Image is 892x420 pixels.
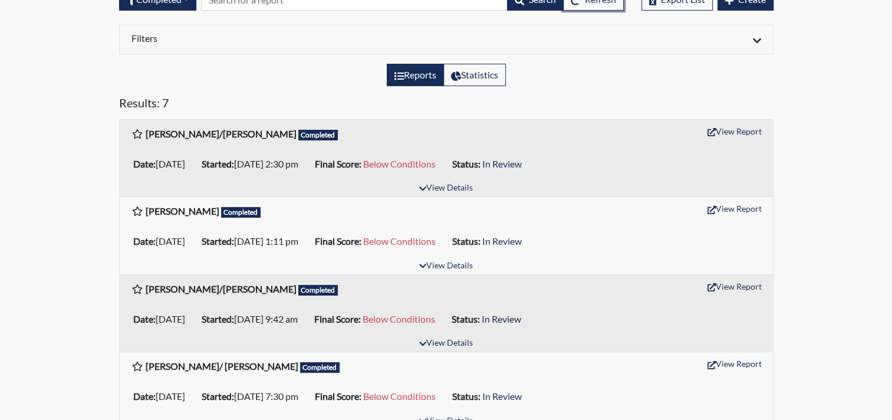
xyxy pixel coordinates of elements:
[197,387,310,406] li: [DATE] 7:30 pm
[702,122,767,140] button: View Report
[129,232,197,251] li: [DATE]
[221,207,261,218] span: Completed
[452,235,480,247] b: Status:
[452,158,480,169] b: Status:
[202,158,234,169] b: Started:
[414,258,478,274] button: View Details
[133,235,156,247] b: Date:
[363,158,436,169] span: Below Conditions
[197,310,310,329] li: [DATE] 9:42 am
[314,313,361,324] b: Final Score:
[146,283,297,294] b: [PERSON_NAME]/[PERSON_NAME]
[702,199,767,218] button: View Report
[482,313,521,324] span: In Review
[315,391,361,402] b: Final Score:
[202,391,234,402] b: Started:
[202,313,234,324] b: Started:
[482,158,522,169] span: In Review
[387,64,444,86] label: View the list of reports
[363,391,436,402] span: Below Conditions
[146,128,297,139] b: [PERSON_NAME]/[PERSON_NAME]
[146,205,219,216] b: [PERSON_NAME]
[482,391,522,402] span: In Review
[414,181,478,196] button: View Details
[414,336,478,352] button: View Details
[363,235,436,247] span: Below Conditions
[197,155,310,173] li: [DATE] 2:30 pm
[123,32,770,47] div: Click to expand/collapse filters
[702,277,767,296] button: View Report
[315,158,361,169] b: Final Score:
[202,235,234,247] b: Started:
[119,96,773,114] h5: Results: 7
[129,387,197,406] li: [DATE]
[133,313,156,324] b: Date:
[298,285,338,296] span: Completed
[482,235,522,247] span: In Review
[133,158,156,169] b: Date:
[133,391,156,402] b: Date:
[197,232,310,251] li: [DATE] 1:11 pm
[131,32,437,44] h6: Filters
[702,355,767,373] button: View Report
[452,391,480,402] b: Status:
[129,310,197,329] li: [DATE]
[129,155,197,173] li: [DATE]
[363,313,435,324] span: Below Conditions
[146,360,298,372] b: [PERSON_NAME]/ [PERSON_NAME]
[443,64,506,86] label: View statistics about completed interviews
[298,130,338,140] span: Completed
[315,235,361,247] b: Final Score:
[452,313,480,324] b: Status:
[300,362,340,373] span: Completed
